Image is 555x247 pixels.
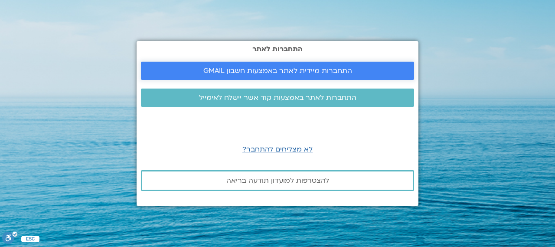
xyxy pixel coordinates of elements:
span: להצטרפות למועדון תודעה בריאה [226,177,329,184]
span: התחברות לאתר באמצעות קוד אשר יישלח לאימייל [199,94,356,102]
a: להצטרפות למועדון תודעה בריאה [141,170,414,191]
a: לא מצליחים להתחבר? [242,145,313,154]
a: התחברות לאתר באמצעות קוד אשר יישלח לאימייל [141,89,414,107]
a: התחברות מיידית לאתר באמצעות חשבון GMAIL [141,62,414,80]
h2: התחברות לאתר [141,45,414,53]
span: התחברות מיידית לאתר באמצעות חשבון GMAIL [203,67,352,75]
